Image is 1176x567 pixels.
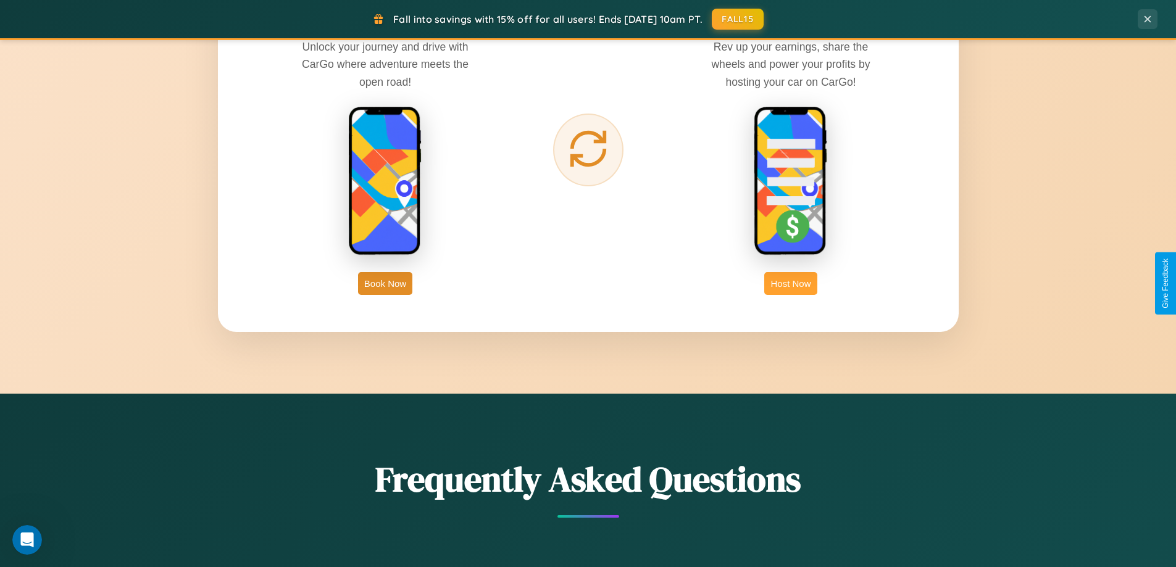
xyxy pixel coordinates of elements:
button: Book Now [358,272,412,295]
img: host phone [754,106,828,257]
p: Rev up your earnings, share the wheels and power your profits by hosting your car on CarGo! [698,38,883,90]
h2: Frequently Asked Questions [218,455,959,503]
button: FALL15 [712,9,764,30]
button: Host Now [764,272,817,295]
iframe: Intercom live chat [12,525,42,555]
span: Fall into savings with 15% off for all users! Ends [DATE] 10am PT. [393,13,703,25]
p: Unlock your journey and drive with CarGo where adventure meets the open road! [293,38,478,90]
div: Give Feedback [1161,259,1170,308]
img: rent phone [348,106,422,257]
